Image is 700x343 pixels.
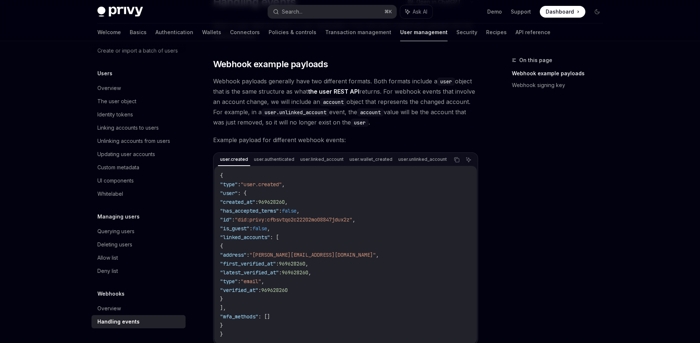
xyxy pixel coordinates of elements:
span: 969628260 [258,199,285,205]
span: 969628260 [261,287,288,293]
span: : [258,287,261,293]
span: , [308,269,311,276]
span: : [238,278,241,285]
span: } [220,331,223,337]
span: "first_verified_at" [220,260,276,267]
span: , [297,207,299,214]
span: "id" [220,216,232,223]
a: Linking accounts to users [91,121,186,134]
span: , [285,199,288,205]
span: Webhook payloads generally have two different formats. Both formats include a object that is the ... [213,76,478,127]
div: Deny list [97,267,118,275]
span: "user" [220,190,238,196]
code: user [437,77,455,86]
span: ], [220,304,226,311]
span: : [ [270,234,279,241]
span: "latest_verified_at" [220,269,279,276]
div: Overview [97,84,121,93]
span: : [276,260,279,267]
a: Deleting users [91,238,186,251]
span: , [267,225,270,232]
span: "mfa_methods" [220,313,258,320]
div: UI components [97,176,134,185]
span: , [282,181,285,188]
span: Example payload for different webhook events: [213,135,478,145]
button: Ask AI [400,5,432,18]
div: Identity tokens [97,110,133,119]
div: Querying users [97,227,134,236]
a: Unlinking accounts from users [91,134,186,148]
button: Ask AI [464,155,473,165]
a: Handling events [91,315,186,328]
a: API reference [516,24,550,41]
div: user.linked_account [298,155,346,164]
button: Copy the contents from the code block [452,155,462,165]
code: account [320,98,347,106]
div: Linking accounts to users [97,123,159,132]
div: user.wallet_created [347,155,395,164]
a: Policies & controls [269,24,316,41]
code: user.unlinked_account [262,108,329,116]
a: Authentication [155,24,193,41]
a: the user REST API [308,88,359,95]
span: , [305,260,308,267]
a: Deny list [91,264,186,278]
span: : [250,225,252,232]
div: The user object [97,97,136,106]
a: Demo [487,8,502,15]
a: Webhook signing key [512,79,609,91]
span: { [220,243,223,249]
span: "created_at" [220,199,255,205]
a: The user object [91,95,186,108]
span: : { [238,190,247,196]
a: Support [511,8,531,15]
a: Updating user accounts [91,148,186,161]
span: Webhook example payloads [213,58,328,70]
span: "address" [220,252,247,258]
div: Custom metadata [97,163,139,172]
code: user [351,119,369,127]
span: } [220,322,223,329]
img: dark logo [97,7,143,17]
a: Basics [130,24,147,41]
div: Allow list [97,253,118,262]
span: } [220,296,223,302]
a: Transaction management [325,24,391,41]
a: Webhook example payloads [512,68,609,79]
a: Wallets [202,24,221,41]
span: Dashboard [546,8,574,15]
span: "user.created" [241,181,282,188]
span: : [247,252,250,258]
span: "type" [220,181,238,188]
span: On this page [519,56,552,65]
span: : [] [258,313,270,320]
span: { [220,172,223,179]
span: Ask AI [413,8,427,15]
a: Connectors [230,24,260,41]
div: user.created [218,155,250,164]
a: User management [400,24,448,41]
span: : [232,216,235,223]
span: 969628260 [279,260,305,267]
a: Security [456,24,477,41]
span: : [279,207,282,214]
span: 969628260 [282,269,308,276]
a: Allow list [91,251,186,264]
span: , [261,278,264,285]
span: , [376,252,379,258]
div: Updating user accounts [97,150,155,159]
div: user.authenticated [252,155,297,164]
h5: Users [97,69,112,78]
h5: Managing users [97,212,140,221]
span: : [279,269,282,276]
span: "has_accepted_terms" [220,207,279,214]
span: "linked_accounts" [220,234,270,241]
span: "type" [220,278,238,285]
span: ⌘ K [384,9,392,15]
span: : [238,181,241,188]
button: Search...⌘K [268,5,396,18]
span: false [252,225,267,232]
div: Whitelabel [97,189,123,198]
div: Unlinking accounts from users [97,137,170,145]
span: "[PERSON_NAME][EMAIL_ADDRESS][DOMAIN_NAME]" [250,252,376,258]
